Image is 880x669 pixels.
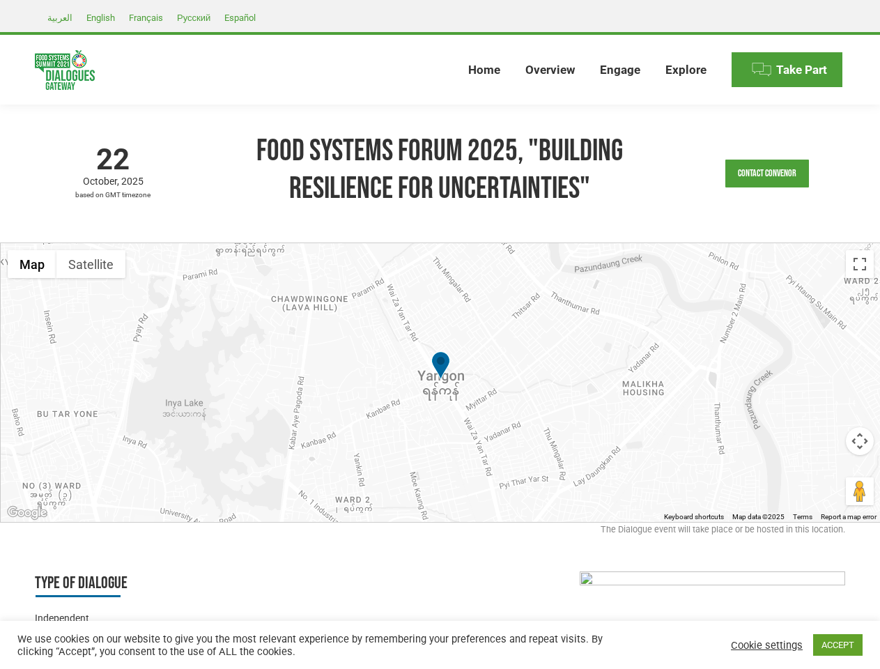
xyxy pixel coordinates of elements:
span: Español [224,13,256,23]
h3: Type of Dialogue [35,571,293,597]
div: We use cookies on our website to give you the most relevant experience by remembering your prefer... [17,633,609,658]
a: Cookie settings [731,639,803,652]
a: Français [122,9,170,26]
span: Français [129,13,163,23]
button: Keyboard shortcuts [664,512,724,522]
img: Google [4,504,50,522]
img: Food Systems Summit Dialogues [35,50,95,90]
span: Home [468,63,500,77]
button: Map camera controls [846,427,874,455]
span: العربية [47,13,72,23]
span: English [86,13,115,23]
img: Menu icon [751,59,772,80]
a: Terms (opens in new tab) [793,513,812,521]
span: 2025 [121,176,144,187]
a: العربية [40,9,79,26]
a: Español [217,9,263,26]
a: Русский [170,9,217,26]
button: Show street map [8,250,56,278]
a: Contact Convenor [725,160,809,187]
a: Report a map error [821,513,877,521]
span: Overview [525,63,575,77]
span: based on GMT timezone [35,188,192,202]
a: Open this area in Google Maps (opens a new window) [4,504,50,522]
h1: Food Systems Forum 2025, "Building Resilience for Uncertainties" [206,132,675,208]
div: Independent [35,611,293,625]
a: ACCEPT [813,634,863,656]
div: The Dialogue event will take place or be hosted in this location. [35,523,845,544]
span: Русский [177,13,210,23]
span: Engage [600,63,640,77]
span: Take Part [776,63,827,77]
span: Explore [665,63,707,77]
button: Show satellite imagery [56,250,125,278]
span: Map data ©2025 [732,513,785,521]
span: October [83,176,121,187]
button: Drag Pegman onto the map to open Street View [846,477,874,505]
span: 22 [35,145,192,174]
button: Toggle fullscreen view [846,250,874,278]
a: English [79,9,122,26]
